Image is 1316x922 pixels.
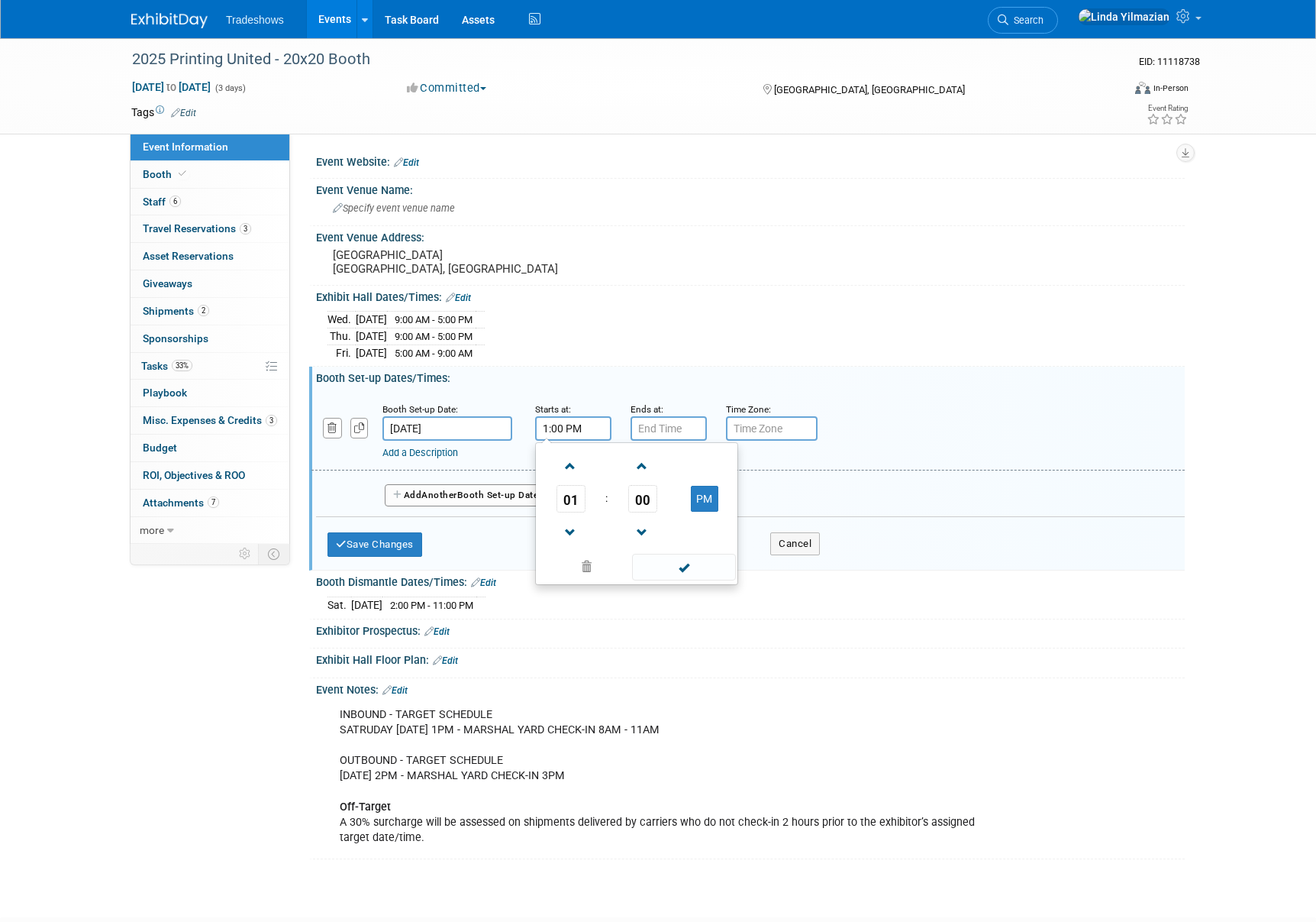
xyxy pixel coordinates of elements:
[226,14,284,26] span: Tradeshows
[140,524,164,536] span: more
[770,532,820,555] button: Cancel
[446,293,471,303] a: Edit
[240,223,251,235] span: 3
[143,168,189,180] span: Booth
[327,597,351,613] td: Sat.
[143,196,181,208] span: Staff
[131,80,211,94] span: [DATE] [DATE]
[394,157,419,168] a: Edit
[179,170,186,178] i: Booth reservation complete
[131,380,289,406] a: Playbook
[395,348,473,359] span: 5:00 AM - 9:00 AM
[131,407,289,434] a: Misc. Expenses & Credits3
[208,497,219,508] span: 7
[433,655,458,666] a: Edit
[1078,8,1170,25] img: Linda Yilmazian
[131,270,289,297] a: Giveaways
[266,415,277,426] span: 3
[382,447,458,458] a: Add a Description
[143,332,208,345] span: Sponsorships
[382,404,458,415] small: Booth Set-up Date:
[327,312,356,328] td: Wed.
[316,286,1185,306] div: Exhibit Hall Dates/Times:
[631,558,737,579] a: Done
[316,179,1185,198] div: Event Venue Name:
[1139,56,1200,67] span: Event ID: 11118738
[988,7,1058,34] a: Search
[385,484,547,507] button: AddAnotherBooth Set-up Date
[316,226,1185,245] div: Event Venue Address:
[327,328,356,345] td: Thu.
[316,649,1185,668] div: Exhibit Hall Floor Plan:
[1135,82,1150,94] img: Format-Inperson.png
[131,134,289,160] a: Event Information
[471,577,496,588] a: Edit
[382,685,408,696] a: Edit
[327,345,356,361] td: Fri.
[164,81,179,93] span: to
[395,331,473,342] span: 9:00 AM - 5:00 PM
[316,367,1185,386] div: Booth Set-up Dates/Times:
[232,544,259,564] td: Personalize Event Tab Strip
[421,490,457,500] span: Another
[131,161,289,188] a: Booth
[329,700,1017,853] div: INBOUND - TARGET SCHEDULE SATRUDAY [DATE] 1PM - MARSHAL YARD CHECK-IN 8AM - 11AM OUTBOUND - TARGE...
[333,248,661,276] pre: [GEOGRAPHIC_DATA] [GEOGRAPHIC_DATA], [GEOGRAPHIC_DATA]
[628,485,657,513] span: Pick Minute
[214,83,246,93] span: (3 days)
[131,189,289,215] a: Staff6
[356,345,387,361] td: [DATE]
[424,626,450,637] a: Edit
[351,597,382,613] td: [DATE]
[556,446,585,485] a: Increment Hour
[131,298,289,325] a: Shipments2
[726,404,771,415] small: Time Zone:
[127,46,1098,73] div: 2025 Printing United - 20x20 Booth
[535,416,611,441] input: Start Time
[327,532,422,557] button: Save Changes
[143,250,234,262] span: Asset Reservations
[628,513,657,552] a: Decrement Minute
[131,517,289,544] a: more
[143,387,187,399] span: Playbook
[143,277,192,290] span: Giveaways
[726,416,818,441] input: Time Zone
[131,353,289,380] a: Tasks33%
[131,435,289,461] a: Budget
[340,801,391,814] b: Off-Target
[143,469,245,481] span: ROI, Objectives & ROO
[382,416,512,441] input: Date
[774,84,965,95] span: [GEOGRAPHIC_DATA], [GEOGRAPHIC_DATA]
[402,80,492,96] button: Committed
[171,108,196,118] a: Edit
[556,485,585,513] span: Pick Hour
[356,312,387,328] td: [DATE]
[259,544,290,564] td: Toggle Event Tabs
[172,360,192,371] span: 33%
[556,513,585,552] a: Decrement Hour
[131,462,289,489] a: ROI, Objectives & ROO
[143,305,209,317] span: Shipments
[131,325,289,352] a: Sponsorships
[316,678,1185,698] div: Event Notes:
[131,215,289,242] a: Travel Reservations3
[143,414,277,426] span: Misc. Expenses & Credits
[390,600,473,611] span: 2:00 PM - 11:00 PM
[143,442,177,454] span: Budget
[628,446,657,485] a: Increment Minute
[1008,15,1043,26] span: Search
[602,485,611,513] td: :
[143,141,228,153] span: Event Information
[535,404,571,415] small: Starts at:
[316,620,1185,639] div: Exhibitor Prospectus:
[1147,105,1188,112] div: Event Rating
[141,360,192,372] span: Tasks
[395,314,473,325] span: 9:00 AM - 5:00 PM
[316,571,1185,590] div: Booth Dismantle Dates/Times:
[131,105,196,120] td: Tags
[143,497,219,509] span: Attachments
[316,150,1185,170] div: Event Website:
[1153,82,1189,94] div: In-Person
[131,490,289,516] a: Attachments7
[539,557,634,578] a: Clear selection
